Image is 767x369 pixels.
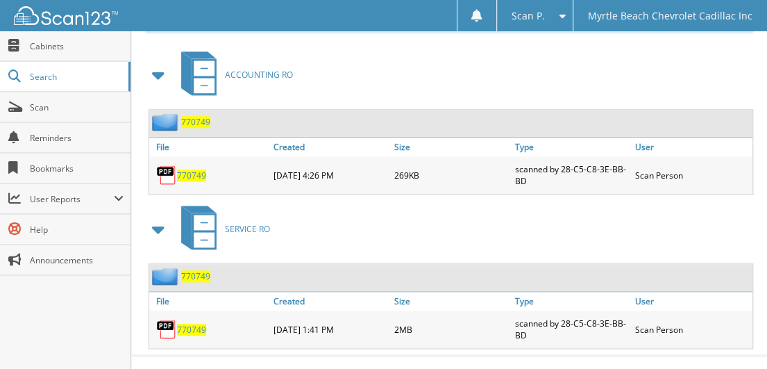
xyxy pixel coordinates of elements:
[30,101,124,113] span: Scan
[632,314,752,345] div: Scan Person
[156,319,177,340] img: PDF.png
[225,223,270,235] span: SERVICE RO
[30,224,124,236] span: Help
[173,47,293,102] a: ACCOUNTING RO
[14,6,118,25] img: scan123-logo-white.svg
[270,314,391,345] div: [DATE] 1:41 PM
[588,12,752,20] span: Myrtle Beach Chevrolet Cadillac Inc
[391,292,512,311] a: Size
[391,314,512,345] div: 2MB
[512,12,545,20] span: Scan P.
[30,193,114,205] span: User Reports
[30,132,124,144] span: Reminders
[177,324,206,336] a: 770749
[511,160,632,190] div: scanned by 28-C5-C8-3E-BB-BD
[177,170,206,181] a: 770749
[270,160,391,190] div: [DATE] 4:26 PM
[511,138,632,156] a: Type
[156,165,177,186] img: PDF.png
[149,138,270,156] a: File
[181,270,210,282] a: 770749
[391,160,512,190] div: 269KB
[30,40,124,52] span: Cabinets
[270,138,391,156] a: Created
[225,69,293,81] span: ACCOUNTING RO
[30,254,124,266] span: Announcements
[511,292,632,311] a: Type
[632,138,752,156] a: User
[30,163,124,174] span: Bookmarks
[632,160,752,190] div: Scan Person
[391,138,512,156] a: Size
[30,71,121,83] span: Search
[632,292,752,311] a: User
[181,116,210,128] a: 770749
[152,113,181,131] img: folder2.png
[173,202,270,256] a: SERVICE RO
[149,292,270,311] a: File
[152,268,181,285] img: folder2.png
[511,314,632,345] div: scanned by 28-C5-C8-3E-BB-BD
[698,302,767,369] iframe: Chat Widget
[270,292,391,311] a: Created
